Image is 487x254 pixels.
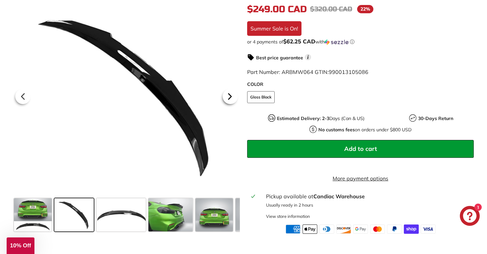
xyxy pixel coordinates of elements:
img: diners_club [319,224,334,234]
strong: 30-Days Return [418,115,453,121]
span: 990013105086 [329,69,368,75]
p: on orders under $800 USD [318,126,411,133]
p: Usually ready in 2 hours [266,202,470,208]
img: Sezzle [325,39,349,45]
div: 10% Off [7,237,34,254]
strong: Best price guarantee [256,55,303,61]
img: paypal [387,224,402,234]
img: visa [421,224,436,234]
strong: Estimated Delivery: 2-3 [277,115,329,121]
span: 10% Off [10,242,31,249]
span: $249.00 CAD [247,4,307,15]
strong: Candiac Warehouse [313,193,365,200]
div: View store information [266,213,310,220]
img: apple_pay [302,224,317,234]
img: shopify_pay [404,224,419,234]
span: $320.00 CAD [310,5,352,13]
button: Add to cart [247,140,474,158]
span: i [305,54,311,60]
inbox-online-store-chat: Shopify online store chat [458,206,482,227]
img: american_express [286,224,300,234]
div: Summer Sale is On! [247,21,301,36]
div: or 4 payments of$62.25 CADwithSezzle Click to learn more about Sezzle [247,38,474,45]
p: Days (Can & US) [277,115,364,122]
strong: No customs fees [318,127,355,133]
div: or 4 payments of with [247,38,474,45]
span: Part Number: ARBMW064 GTIN: [247,69,368,75]
img: master [370,224,385,234]
a: More payment options [247,174,474,182]
img: discover [336,224,351,234]
span: 22% [357,5,373,13]
div: Pickup available at [266,192,470,200]
label: COLOR [247,81,474,88]
img: google_pay [353,224,368,234]
span: $62.25 CAD [283,38,315,45]
span: Add to cart [344,145,377,153]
